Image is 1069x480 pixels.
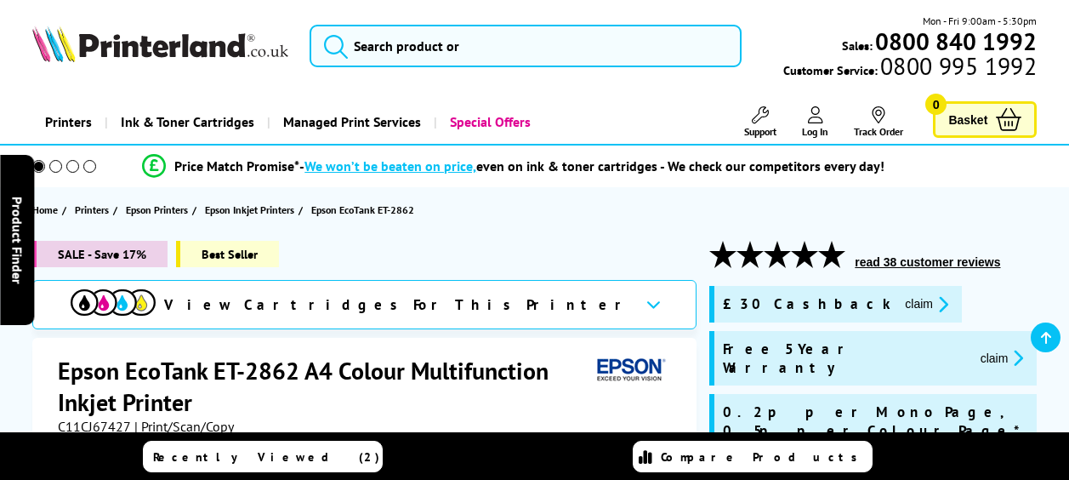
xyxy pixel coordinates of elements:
a: Ink & Toner Cartridges [105,100,267,144]
li: modal_Promise [9,151,1019,181]
span: Free 5 Year Warranty [723,340,966,377]
button: promo-description [975,348,1029,368]
span: Sales: [842,37,873,54]
button: read 38 customer reviews [850,254,1005,270]
span: Support [744,125,776,138]
a: 0800 840 1992 [873,33,1037,49]
span: Epson EcoTank ET-2862 [311,201,414,219]
span: Epson Printers [126,201,188,219]
div: - even on ink & toner cartridges - We check our competitors every day! [299,157,884,174]
img: Epson [590,355,668,386]
span: Epson Inkjet Printers [205,201,294,219]
span: Price Match Promise* [174,157,299,174]
a: Compare Products [633,441,873,472]
span: Ink & Toner Cartridges [121,100,254,144]
a: Printerland Logo [32,26,288,66]
a: Log In [802,106,828,138]
span: Home [32,201,58,219]
span: 0800 995 1992 [878,58,1037,74]
a: Epson Inkjet Printers [205,201,299,219]
a: Printers [32,100,105,144]
span: Best Seller [176,241,279,267]
span: C11CJ67427 [58,418,131,435]
span: Printers [75,201,109,219]
a: Home [32,201,62,219]
a: Basket 0 [933,101,1037,138]
span: | Print/Scan/Copy [134,418,234,435]
a: Recently Viewed (2) [143,441,383,472]
span: Compare Products [661,449,867,465]
span: SALE - Save 17% [32,241,168,267]
span: Customer Service: [783,58,1037,78]
span: We won’t be beaten on price, [304,157,476,174]
span: Product Finder [9,197,26,284]
span: Basket [948,108,987,131]
a: Track Order [854,106,903,138]
input: Search product or [310,25,742,67]
a: Epson EcoTank ET-2862 [311,201,418,219]
b: 0800 840 1992 [875,26,1037,57]
span: 0 [925,94,947,115]
a: Epson Printers [126,201,192,219]
h1: Epson EcoTank ET-2862 A4 Colour Multifunction Inkjet Printer [58,355,591,418]
span: View Cartridges For This Printer [164,295,632,314]
span: Log In [802,125,828,138]
img: Printerland Logo [32,26,288,62]
span: Recently Viewed (2) [153,449,380,465]
span: Mon - Fri 9:00am - 5:30pm [923,13,1037,29]
span: £30 Cashback [723,294,891,314]
a: Support [744,106,776,138]
a: Special Offers [434,100,543,144]
a: Managed Print Services [267,100,434,144]
a: Printers [75,201,113,219]
button: promo-description [900,294,953,314]
img: View Cartridges [71,289,156,316]
span: 0.2p per Mono Page, 0.5p per Colour Page* [723,403,1028,459]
